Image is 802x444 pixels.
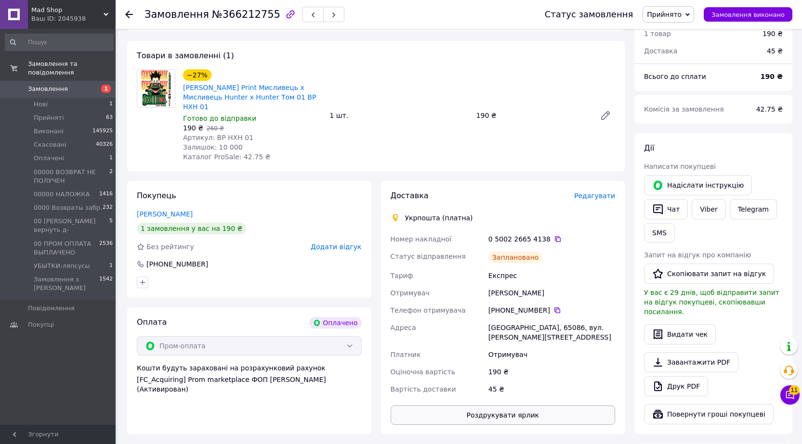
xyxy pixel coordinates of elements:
[780,385,800,405] button: Чат з покупцем11
[109,262,113,270] span: 1
[644,105,724,113] span: Комісія за замовлення
[183,134,253,141] span: Артикул: BP HXH 01
[99,190,113,199] span: 1416
[644,324,716,344] button: Видати чек
[137,51,234,60] span: Товари в замовленні (1)
[644,251,751,259] span: Запит на відгук про компанію
[31,6,104,14] span: Mad Shop
[34,127,64,136] span: Виконані
[644,264,774,284] button: Скопіювати запит на відгук
[34,100,48,109] span: Нові
[391,406,616,425] button: Роздрукувати ярлик
[34,154,64,163] span: Оплачені
[5,34,114,51] input: Пошук
[644,163,716,170] span: Написати покупцеві
[28,304,75,313] span: Повідомлення
[391,289,430,297] span: Отримувач
[125,10,133,19] div: Повернутися назад
[28,320,54,329] span: Покупці
[34,203,102,212] span: 0000 Возвраты забр.
[763,29,783,38] div: 190 ₴
[761,73,783,80] b: 190 ₴
[488,252,543,263] div: Заплановано
[486,319,617,346] div: [GEOGRAPHIC_DATA], 65086, вул. [PERSON_NAME][STREET_ADDRESS]
[486,381,617,398] div: 45 ₴
[391,351,421,358] span: Платник
[644,352,738,372] a: Завантажити PDF
[99,240,113,257] span: 2536
[596,106,615,125] a: Редагувати
[183,114,256,122] span: Готово до відправки
[34,262,90,270] span: УБЫТКИ-ляпсусы
[109,168,113,185] span: 2
[647,11,682,18] span: Прийнято
[137,317,167,327] span: Оплата
[488,305,615,315] div: [PHONE_NUMBER]
[756,105,783,113] span: 42.75 ₴
[486,284,617,302] div: [PERSON_NAME]
[711,11,785,18] span: Замовлення виконано
[183,143,243,151] span: Залишок: 10 000
[692,199,725,219] a: Viber
[141,70,171,107] img: Манга Bee's Print Мисливець х Мисливець Hunter x Hunter Том 01 BP HXH 01
[96,140,113,149] span: 40326
[403,213,475,223] div: Укрпошта (платна)
[545,10,633,19] div: Статус замовлення
[391,191,429,200] span: Доставка
[391,385,456,393] span: Вартість доставки
[34,190,90,199] span: 00000 НАЛОЖКА
[391,272,413,279] span: Тариф
[391,324,416,331] span: Адреса
[34,275,99,292] span: Замовлення з [PERSON_NAME]
[789,385,800,395] span: 11
[109,100,113,109] span: 1
[137,363,362,394] div: Кошти будуть зараховані на розрахунковий рахунок
[146,243,194,251] span: Без рейтингу
[109,154,113,163] span: 1
[644,199,688,219] button: Чат
[486,363,617,381] div: 190 ₴
[137,223,246,234] div: 1 замовлення у вас на 190 ₴
[145,259,209,269] div: [PHONE_NUMBER]
[31,14,116,23] div: Ваш ID: 2045938
[34,240,99,257] span: 00 ПРОМ ОПЛАТА ВЫПЛАЧЕНО
[183,153,270,161] span: Каталог ProSale: 42.75 ₴
[644,404,774,424] button: Повернути гроші покупцеві
[183,69,211,81] div: −27%
[34,168,109,185] span: 00000 ВОЗВРАТ НЕ ПОЛУЧЕН
[486,267,617,284] div: Експрес
[145,9,209,20] span: Замовлення
[391,368,455,376] span: Оціночна вартість
[644,47,677,55] span: Доставка
[28,85,68,93] span: Замовлення
[644,143,654,152] span: Дії
[106,114,113,122] span: 63
[34,140,66,149] span: Скасовані
[137,191,176,200] span: Покупець
[34,114,64,122] span: Прийняті
[486,346,617,363] div: Отримувач
[730,199,777,219] a: Telegram
[704,7,792,22] button: Замовлення виконано
[326,109,472,122] div: 1 шт.
[644,289,779,316] span: У вас є 29 днів, щоб відправити запит на відгук покупцеві, скопіювавши посилання.
[391,235,452,243] span: Номер накладної
[644,30,671,38] span: 1 товар
[488,234,615,244] div: 0 5002 2665 4138
[574,192,615,200] span: Редагувати
[644,223,675,242] button: SMS
[391,306,466,314] span: Телефон отримувача
[207,125,224,132] span: 260 ₴
[92,127,113,136] span: 145925
[183,84,316,111] a: [PERSON_NAME] Print Мисливець х Мисливець Hunter x Hunter Том 01 BP HXH 01
[212,9,280,20] span: №366212755
[103,203,113,212] span: 232
[309,317,361,329] div: Оплачено
[137,210,193,218] a: [PERSON_NAME]
[644,376,708,396] a: Друк PDF
[473,109,592,122] div: 190 ₴
[28,60,116,77] span: Замовлення та повідомлення
[391,253,466,260] span: Статус відправлення
[644,73,706,80] span: Всього до сплати
[644,175,752,195] button: Надіслати інструкцію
